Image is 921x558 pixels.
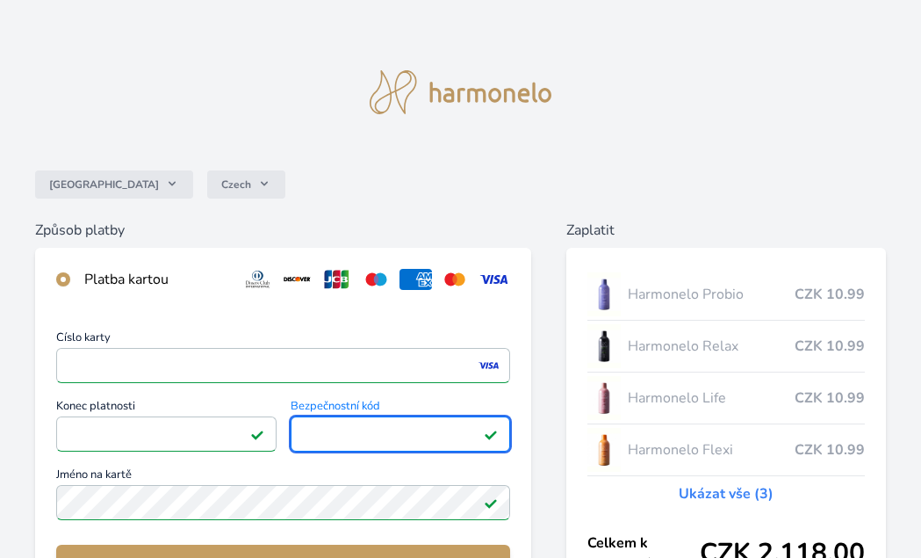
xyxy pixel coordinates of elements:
span: CZK 10.99 [795,439,865,460]
img: CLEAN_RELAX_se_stinem_x-lo.jpg [587,324,621,368]
div: Platba kartou [84,269,227,290]
span: CZK 10.99 [795,388,865,409]
span: Harmonelo Life [628,388,795,409]
input: Jméno na kartěPlatné pole [56,485,510,520]
img: visa [477,358,500,373]
img: mc.svg [439,269,471,290]
img: Platné pole [484,427,498,441]
img: CLEAN_FLEXI_se_stinem_x-hi_(1)-lo.jpg [587,428,621,472]
span: [GEOGRAPHIC_DATA] [49,178,159,192]
span: Czech [221,178,251,192]
iframe: Iframe pro číslo karty [64,353,502,378]
span: Harmonelo Probio [628,284,795,305]
img: CLEAN_PROBIO_se_stinem_x-lo.jpg [587,272,621,316]
iframe: Iframe pro bezpečnostní kód [299,422,503,446]
button: [GEOGRAPHIC_DATA] [35,170,193,199]
span: Bezpečnostní kód [291,401,511,417]
img: jcb.svg [320,269,353,290]
h6: Zaplatit [566,220,886,241]
img: discover.svg [281,269,313,290]
img: diners.svg [241,269,274,290]
img: amex.svg [399,269,432,290]
img: logo.svg [370,70,552,114]
button: Czech [207,170,285,199]
img: Platné pole [484,496,498,510]
span: Číslo karty [56,332,510,348]
span: CZK 10.99 [795,284,865,305]
span: Konec platnosti [56,401,277,417]
span: Harmonelo Relax [628,336,795,357]
iframe: Iframe pro datum vypršení platnosti [64,422,269,446]
span: Harmonelo Flexi [628,439,795,460]
h6: Způsob platby [35,220,531,241]
img: Platné pole [250,427,264,441]
span: CZK 10.99 [795,336,865,357]
span: Jméno na kartě [56,469,510,485]
a: Ukázat vše (3) [679,483,773,504]
img: maestro.svg [360,269,392,290]
img: visa.svg [478,269,510,290]
img: CLEAN_LIFE_se_stinem_x-lo.jpg [587,376,621,420]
